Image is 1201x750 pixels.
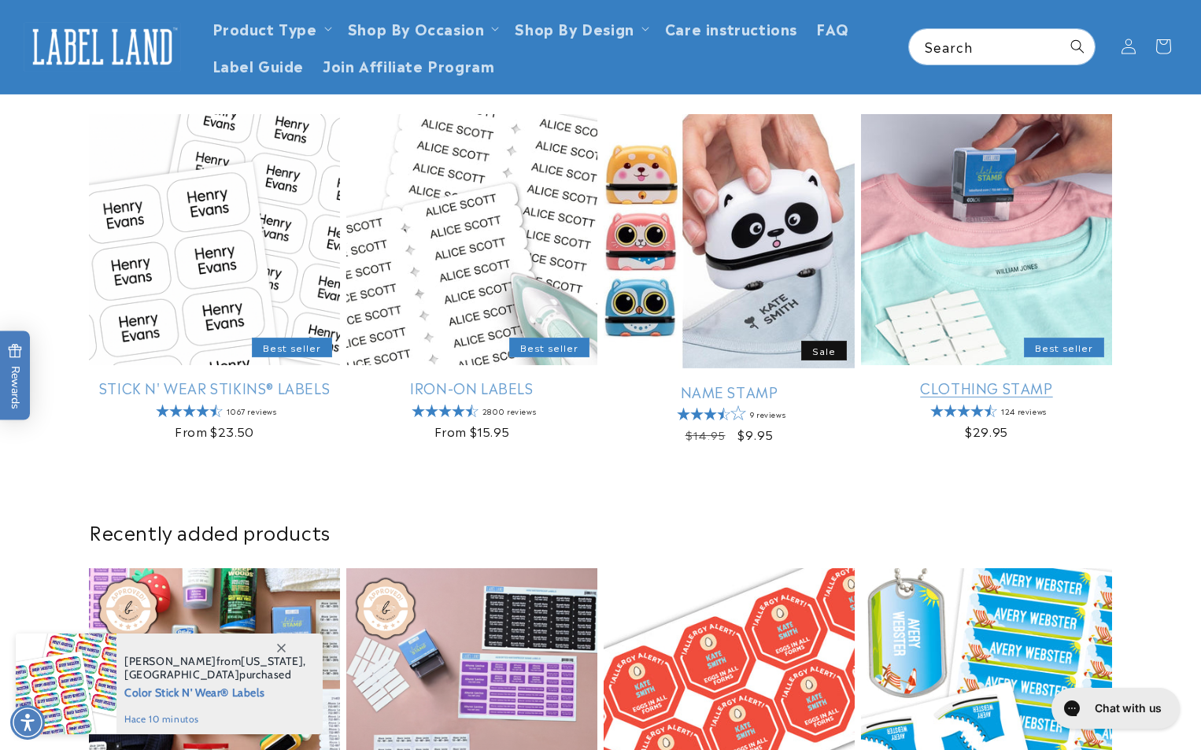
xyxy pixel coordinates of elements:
a: Label Guide [203,46,314,83]
div: Accessibility Menu [10,705,45,740]
span: from , purchased [124,655,306,682]
span: [GEOGRAPHIC_DATA] [124,667,239,682]
span: Care instructions [665,19,797,37]
a: Iron-On Labels [346,379,597,397]
span: Join Affiliate Program [323,56,494,74]
span: [PERSON_NAME] [124,654,216,668]
img: Label Land [24,22,181,71]
summary: Product Type [203,9,338,46]
a: Join Affiliate Program [313,46,504,83]
a: Product Type [212,17,317,39]
span: Rewards [8,343,23,408]
h2: Recently added products [89,519,1112,544]
span: Label Guide [212,56,305,74]
a: Name Stamp [604,382,855,401]
span: Color Stick N' Wear® Labels [124,682,306,701]
a: Clothing Stamp [861,379,1112,397]
span: FAQ [816,19,849,37]
span: Shop By Occasion [348,19,485,37]
a: Care instructions [656,9,807,46]
button: Search [1060,29,1095,64]
span: [US_STATE] [241,654,303,668]
a: Stick N' Wear Stikins® Labels [89,379,340,397]
a: Shop By Design [515,17,634,39]
summary: Shop By Occasion [338,9,506,46]
a: Label Land [18,17,187,77]
iframe: Gorgias live chat messenger [1044,682,1185,734]
a: FAQ [807,9,859,46]
summary: Shop By Design [505,9,655,46]
ul: Slider [89,114,1112,456]
span: hace 10 minutos [124,712,306,726]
